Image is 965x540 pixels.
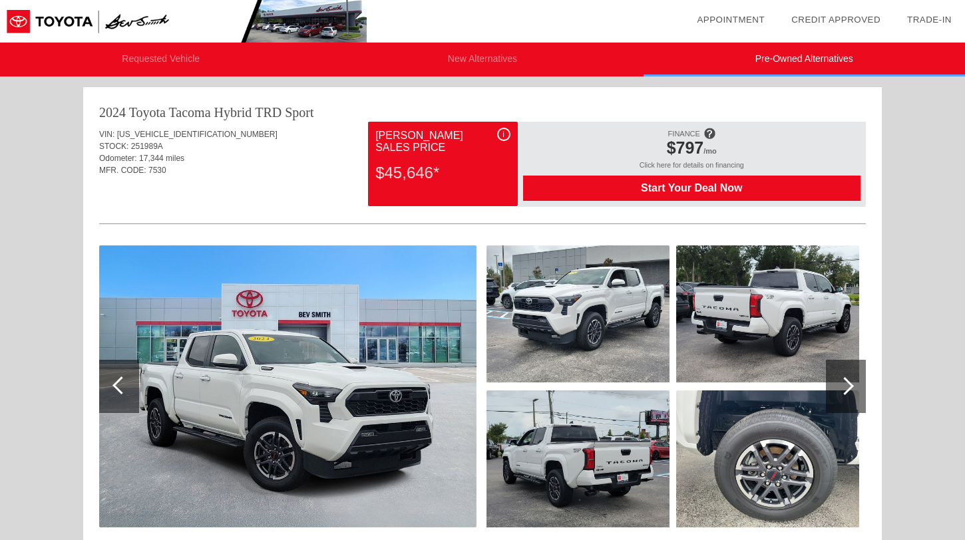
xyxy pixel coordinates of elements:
[668,130,700,138] span: FINANCE
[791,15,880,25] a: Credit Approved
[486,245,670,382] img: 2.jpg
[540,182,844,194] span: Start Your Deal Now
[676,245,859,382] img: 4.jpg
[907,15,952,25] a: Trade-In
[497,128,510,141] div: i
[486,390,670,527] img: 3.jpg
[676,390,859,527] img: 5.jpg
[644,43,965,76] li: Pre-Owned Alternatives
[99,166,146,175] span: MFR. CODE:
[99,142,128,151] span: STOCK:
[530,138,854,161] div: /mo
[99,245,477,527] img: 1.jpg
[99,130,114,139] span: VIN:
[697,15,765,25] a: Appointment
[375,128,510,156] div: [PERSON_NAME] Sales Price
[667,138,704,157] span: $797
[99,184,866,205] div: Quoted on [DATE] 5:56:23 PM
[99,103,252,122] div: 2024 Toyota Tacoma Hybrid
[131,142,163,151] span: 251989A
[117,130,278,139] span: [US_VEHICLE_IDENTIFICATION_NUMBER]
[139,154,184,163] span: 17,344 miles
[523,161,861,176] div: Click here for details on financing
[321,43,643,76] li: New Alternatives
[99,154,137,163] span: Odometer:
[375,156,510,190] div: $45,646*
[148,166,166,175] span: 7530
[255,103,313,122] div: TRD Sport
